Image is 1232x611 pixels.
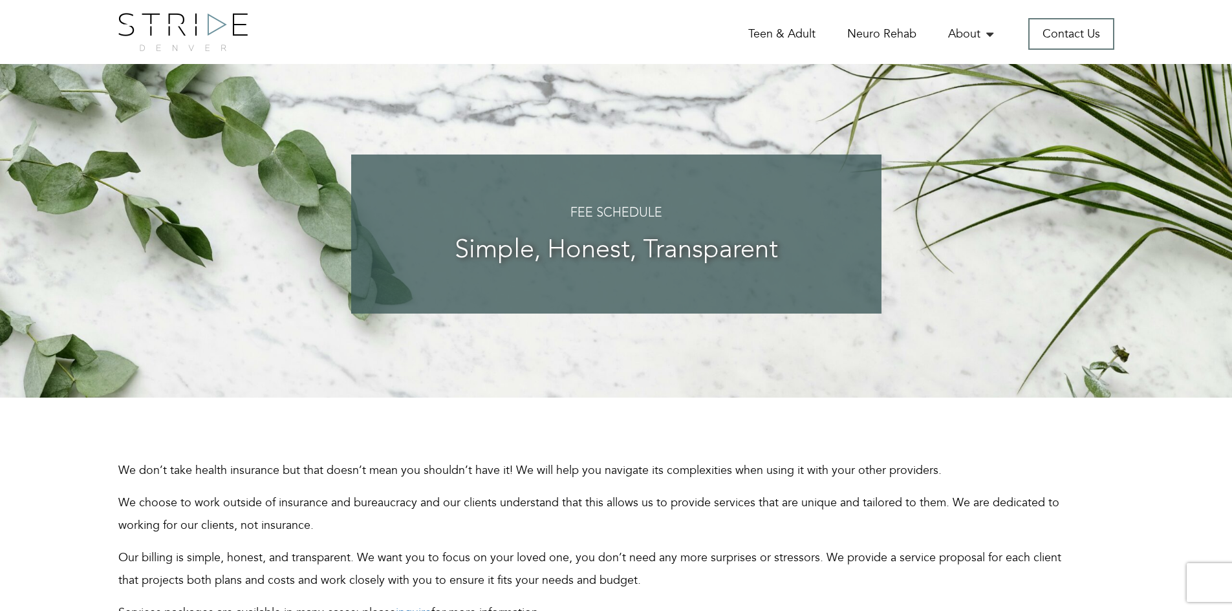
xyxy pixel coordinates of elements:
h4: Fee Schedule [377,206,856,220]
img: logo.png [118,13,248,51]
p: We choose to work outside of insurance and bureaucracy and our clients understand that this allow... [118,491,1069,537]
p: We don’t take health insurance but that doesn’t mean you shouldn’t have it! We will help you navi... [118,459,1069,482]
a: Contact Us [1028,18,1114,50]
h3: Simple, Honest, Transparent [377,237,856,265]
a: Teen & Adult [748,26,816,42]
p: Our billing is simple, honest, and transparent. We want you to focus on your loved one, you don’t... [118,546,1069,592]
a: About [948,26,997,42]
a: Neuro Rehab [847,26,916,42]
